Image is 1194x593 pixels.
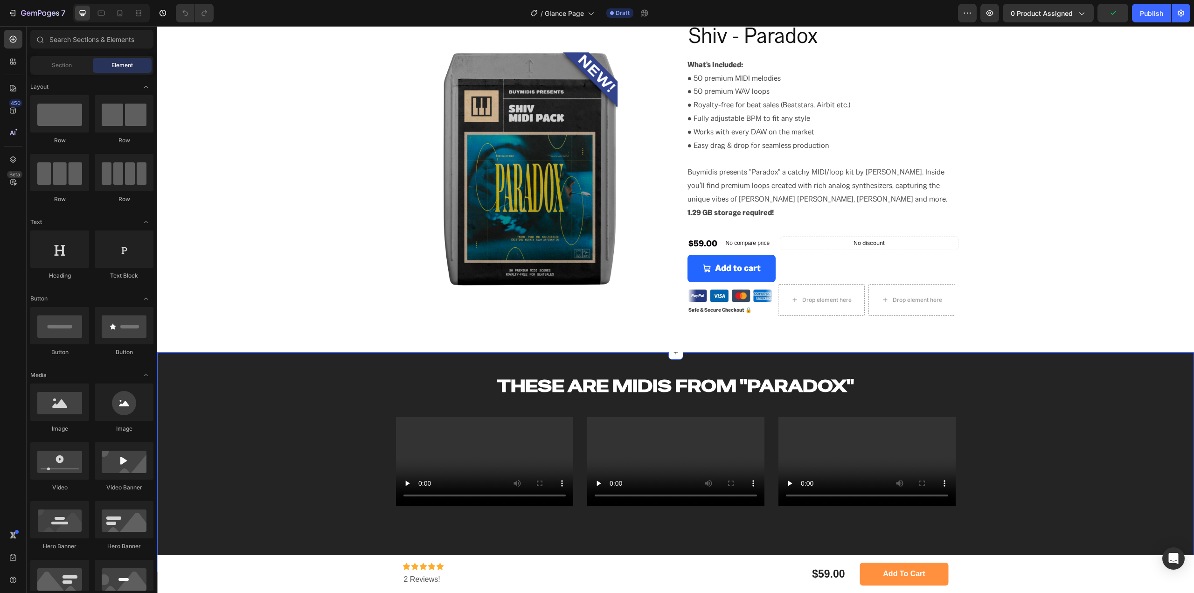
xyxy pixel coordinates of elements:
div: Add to cart [726,543,768,553]
div: Add to cart [558,234,604,250]
div: Open Intercom Messenger [1162,547,1185,570]
p: 7 [61,7,65,19]
iframe: Design area [157,26,1194,593]
button: Add to cart [530,229,618,256]
span: Glance Page [545,8,584,18]
div: Video Banner [95,483,153,492]
span: Layout [30,83,49,91]
video: Video [239,391,416,480]
video: Video [621,391,798,480]
p: ● 50 premium MIDI melodies ● 50 premium WAV loops ● Royalty-free for beat sales (Beatstars, Airbi... [530,34,790,191]
p: 2 Reviews! [247,549,465,558]
div: Heading [30,272,89,280]
div: Row [30,195,89,203]
div: Row [30,136,89,145]
div: Drop element here [645,270,694,278]
span: Toggle open [139,79,153,94]
div: Row [95,195,153,203]
div: Hero Banner [30,542,89,551]
span: Media [30,371,47,379]
div: Row [95,136,153,145]
button: Add to cart [703,537,791,559]
span: Draft [616,9,630,17]
div: Image [95,425,153,433]
strong: 1.29 GB storage required! [530,181,617,191]
span: Section [52,61,72,70]
h2: These are MIDIs from "paradox" [239,349,798,372]
div: Image [30,425,89,433]
span: Element [111,61,133,70]
div: Beta [7,171,22,178]
div: Text Block [95,272,153,280]
button: 7 [4,4,69,22]
div: 450 [9,99,22,107]
div: Button [30,348,89,356]
span: Toggle open [139,215,153,230]
p: No compare price [569,214,613,220]
div: Video [30,483,89,492]
button: 0 product assigned [1003,4,1094,22]
span: Button [30,294,48,303]
span: Text [30,218,42,226]
span: Toggle open [139,291,153,306]
video: Video [430,391,607,480]
div: Drop element here [736,270,785,278]
img: Credit Card Icons [617,263,704,277]
span: Toggle open [139,368,153,383]
span: 0 product assigned [1011,8,1073,18]
strong: What's Included: [530,34,586,43]
p: No discount [696,213,728,221]
div: Publish [1140,8,1163,18]
button: Publish [1132,4,1171,22]
img: Credit Card Icons [530,263,617,277]
div: $59.00 [469,540,689,556]
div: $59.00 [530,211,561,223]
input: Search Sections & Elements [30,30,153,49]
strong: Safe & Secure Checkout 🔒 [531,280,595,287]
div: Hero Banner [95,542,153,551]
div: Undo/Redo [176,4,214,22]
div: Button [95,348,153,356]
span: / [541,8,543,18]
